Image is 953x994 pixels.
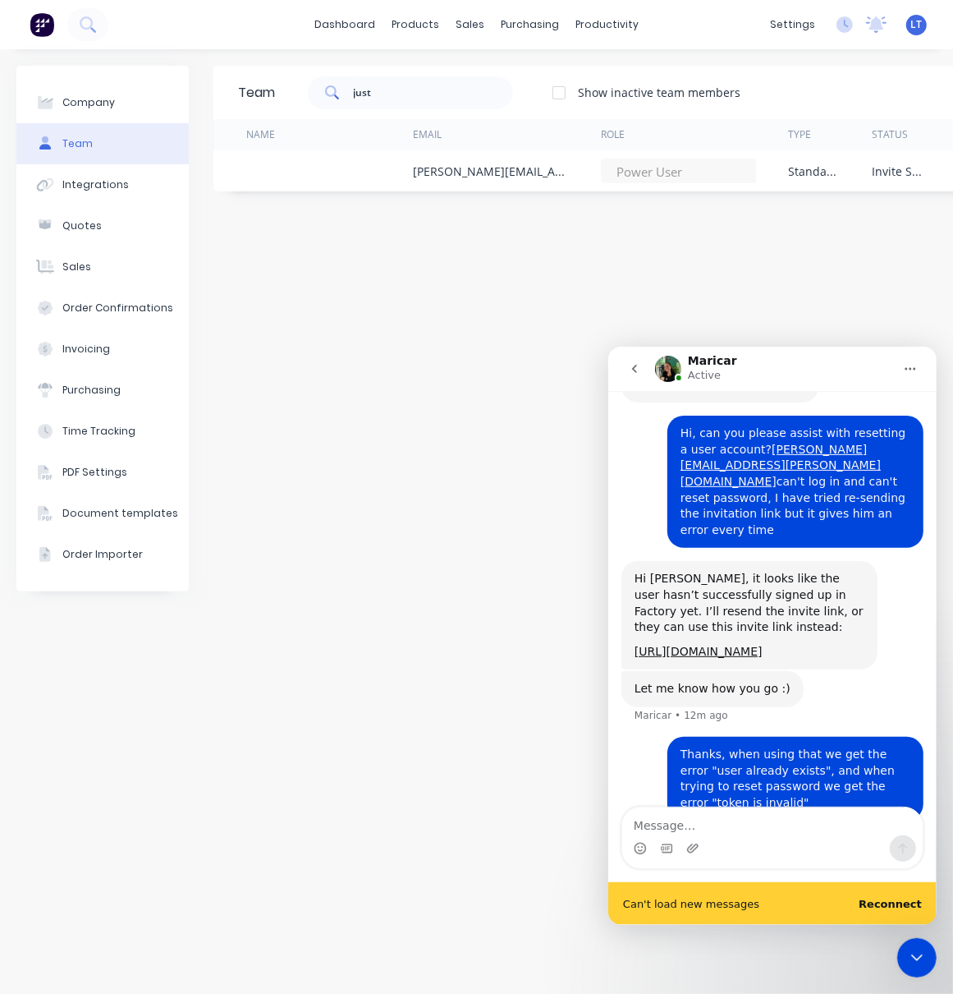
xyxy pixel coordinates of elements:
div: Time Tracking [62,424,135,439]
img: Factory [30,12,54,37]
input: Search for team members... [354,76,514,109]
div: Quotes [62,219,102,233]
div: purchasing [493,12,567,37]
iframe: Intercom live chat [608,347,937,925]
div: [PERSON_NAME][EMAIL_ADDRESS][PERSON_NAME][DOMAIN_NAME] [413,163,568,180]
div: Standard [789,163,840,180]
span: LT [911,17,923,32]
div: Sales [62,260,91,274]
button: PDF Settings [16,452,189,493]
div: Status [872,127,908,142]
button: Purchasing [16,370,189,411]
div: Team [62,136,93,151]
div: Invite Sent [872,163,923,180]
div: Invoicing [62,342,110,357]
div: Document templates [62,506,178,521]
button: Order Importer [16,534,189,575]
button: Integrations [16,164,189,205]
a: dashboard [306,12,383,37]
div: Purchasing [62,383,121,398]
div: Show inactive team members [578,84,740,101]
div: Order Importer [62,547,143,562]
div: PDF Settings [62,465,127,480]
button: Team [16,123,189,164]
div: Role [601,127,625,142]
div: Type [789,127,812,142]
button: Company [16,82,189,123]
button: Sales [16,246,189,288]
button: Order Confirmations [16,288,189,329]
div: sales [447,12,493,37]
iframe: Intercom live chat [897,938,937,978]
div: Email [413,127,442,142]
div: Order Confirmations [62,301,173,315]
div: products [383,12,447,37]
button: Time Tracking [16,411,189,452]
div: Team [238,83,275,103]
button: Document templates [16,493,189,534]
button: Invoicing [16,329,189,370]
button: Quotes [16,205,189,246]
div: Integrations [62,177,129,192]
div: Name [246,127,275,142]
div: Company [62,95,115,110]
div: settings [762,12,823,37]
div: productivity [567,12,647,37]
